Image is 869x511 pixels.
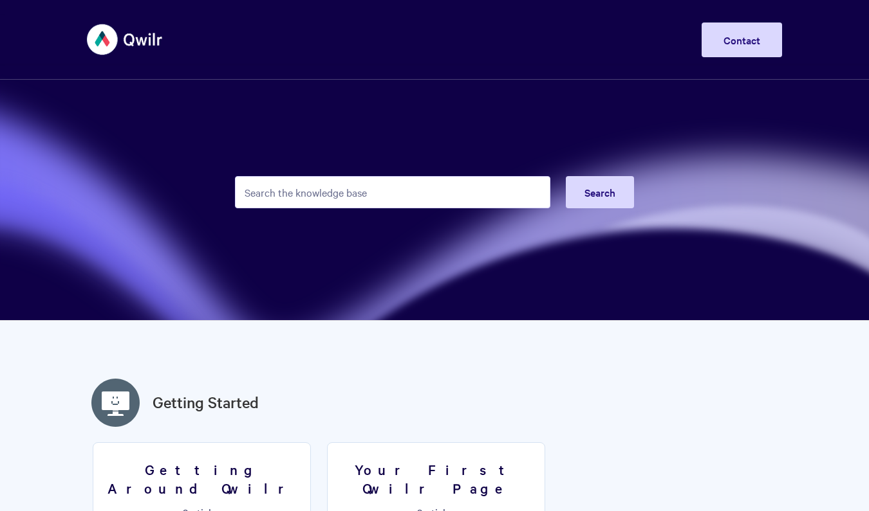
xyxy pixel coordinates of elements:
img: Qwilr Help Center [87,15,164,64]
input: Search the knowledge base [235,176,550,208]
a: Contact [702,22,782,57]
h3: Getting Around Qwilr [101,460,303,497]
button: Search [566,176,634,208]
h3: Your First Qwilr Page [335,460,537,497]
a: Getting Started [153,391,259,414]
span: Search [584,185,615,199]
